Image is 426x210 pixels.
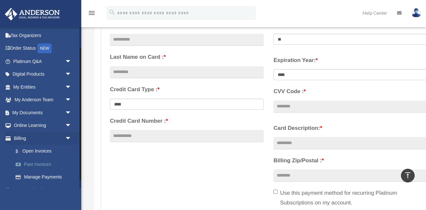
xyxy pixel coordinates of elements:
a: Past Invoices [9,158,81,171]
span: arrow_drop_down [65,68,78,81]
img: User Pic [411,8,421,18]
a: Order StatusNEW [5,42,81,55]
i: vertical_align_top [404,171,412,179]
span: arrow_drop_down [65,132,78,145]
a: menu [88,11,96,17]
a: My Entitiesarrow_drop_down [5,80,81,93]
i: search [109,9,116,16]
label: Credit Card Type : [110,85,264,94]
span: arrow_drop_down [65,93,78,107]
a: My Anderson Teamarrow_drop_down [5,93,81,106]
img: Anderson Advisors Platinum Portal [3,8,62,20]
input: Use this payment method for recurring Platinum Subscriptions on my account. [273,190,278,194]
a: Manage Payments [9,171,78,184]
i: menu [88,9,96,17]
a: Platinum Q&Aarrow_drop_down [5,55,81,68]
label: Last Name on Card : [110,52,264,62]
a: $Open Invoices [9,145,81,158]
a: Events Calendar [5,183,81,196]
span: arrow_drop_down [65,80,78,94]
label: Credit Card Number : [110,116,264,126]
a: vertical_align_top [401,169,415,182]
span: arrow_drop_down [65,106,78,119]
a: Billingarrow_drop_down [5,132,81,145]
span: $ [19,147,22,155]
a: Digital Productsarrow_drop_down [5,68,81,81]
div: NEW [37,43,52,53]
a: My Documentsarrow_drop_down [5,106,81,119]
a: Online Learningarrow_drop_down [5,119,81,132]
span: arrow_drop_down [65,119,78,132]
a: Tax Organizers [5,29,81,42]
span: arrow_drop_down [65,55,78,68]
